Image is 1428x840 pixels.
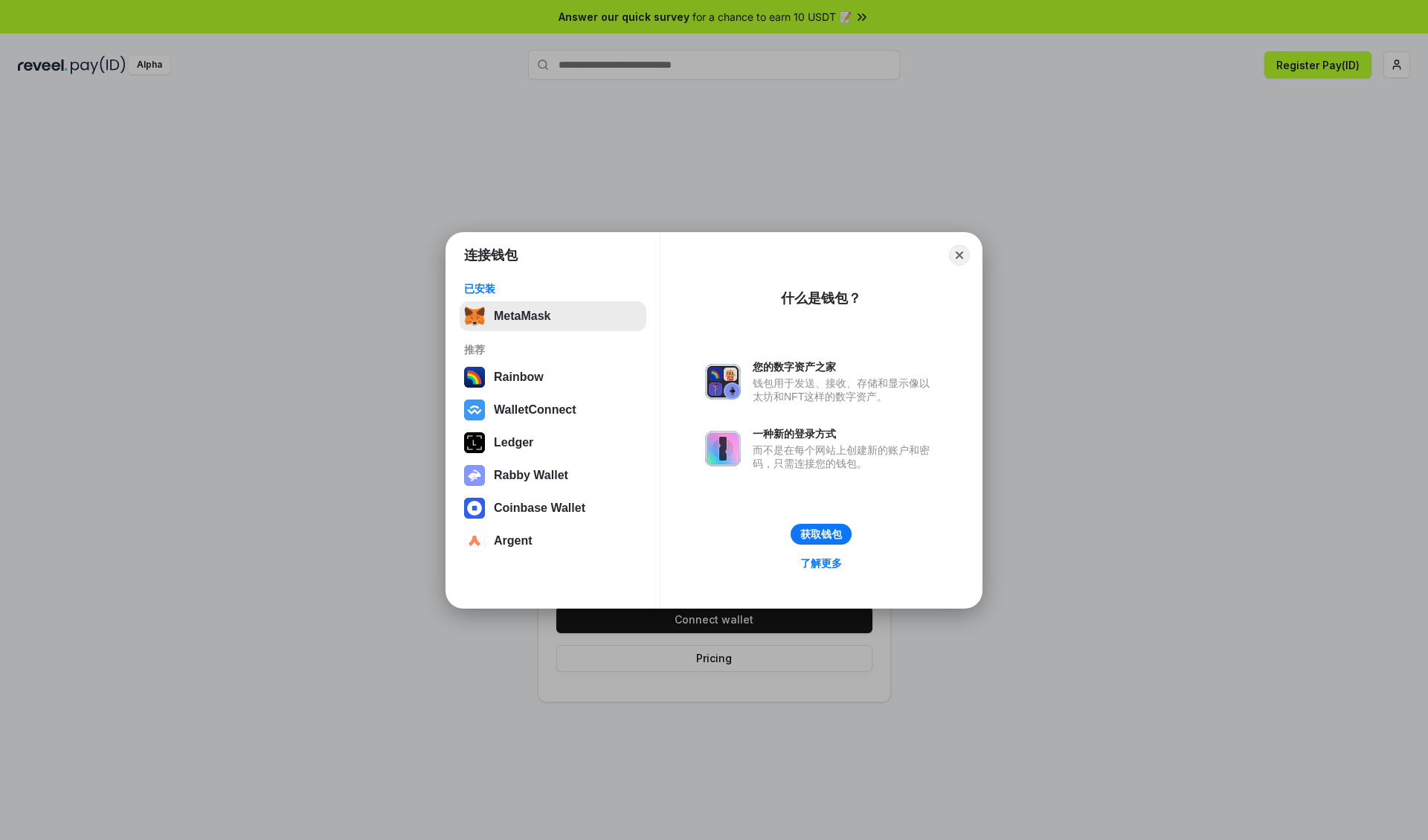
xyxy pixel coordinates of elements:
[753,427,937,440] div: 一种新的登录方式
[494,501,585,515] div: Coinbase Wallet
[800,528,842,541] div: 获取钱包
[494,403,576,417] div: WalletConnect
[464,343,642,356] div: 推荐
[781,289,861,307] div: 什么是钱包？
[460,362,646,392] button: Rainbow
[753,376,937,403] div: 钱包用于发送、接收、存储和显示像以太坊和NFT这样的数字资产。
[791,554,851,573] a: 了解更多
[460,301,646,331] button: MetaMask
[494,469,568,482] div: Rabby Wallet
[464,498,485,519] img: svg+xml,%3Csvg%20width%3D%2228%22%20height%3D%2228%22%20viewBox%3D%220%200%2028%2028%22%20fill%3D...
[800,557,842,570] div: 了解更多
[494,436,533,449] div: Ledger
[464,367,485,388] img: svg+xml,%3Csvg%20width%3D%22120%22%20height%3D%22120%22%20viewBox%3D%220%200%20120%20120%22%20fil...
[464,282,642,295] div: 已安装
[949,245,970,266] button: Close
[464,465,485,486] img: svg+xml,%3Csvg%20xmlns%3D%22http%3A%2F%2Fwww.w3.org%2F2000%2Fsvg%22%20fill%3D%22none%22%20viewBox...
[460,428,646,458] button: Ledger
[753,360,937,373] div: 您的数字资产之家
[494,371,544,384] div: Rainbow
[460,526,646,556] button: Argent
[494,310,550,323] div: MetaMask
[460,395,646,425] button: WalletConnect
[464,246,518,264] h1: 连接钱包
[705,431,741,467] img: svg+xml,%3Csvg%20xmlns%3D%22http%3A%2F%2Fwww.w3.org%2F2000%2Fsvg%22%20fill%3D%22none%22%20viewBox...
[464,432,485,453] img: svg+xml,%3Csvg%20xmlns%3D%22http%3A%2F%2Fwww.w3.org%2F2000%2Fsvg%22%20width%3D%2228%22%20height%3...
[460,461,646,490] button: Rabby Wallet
[464,530,485,551] img: svg+xml,%3Csvg%20width%3D%2228%22%20height%3D%2228%22%20viewBox%3D%220%200%2028%2028%22%20fill%3D...
[705,364,741,400] img: svg+xml,%3Csvg%20xmlns%3D%22http%3A%2F%2Fwww.w3.org%2F2000%2Fsvg%22%20fill%3D%22none%22%20viewBox...
[753,443,937,470] div: 而不是在每个网站上创建新的账户和密码，只需连接您的钱包。
[460,493,646,523] button: Coinbase Wallet
[464,400,485,420] img: svg+xml,%3Csvg%20width%3D%2228%22%20height%3D%2228%22%20viewBox%3D%220%200%2028%2028%22%20fill%3D...
[791,524,852,545] button: 获取钱包
[494,534,533,548] div: Argent
[464,306,485,327] img: svg+xml,%3Csvg%20fill%3D%22none%22%20height%3D%2233%22%20viewBox%3D%220%200%2035%2033%22%20width%...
